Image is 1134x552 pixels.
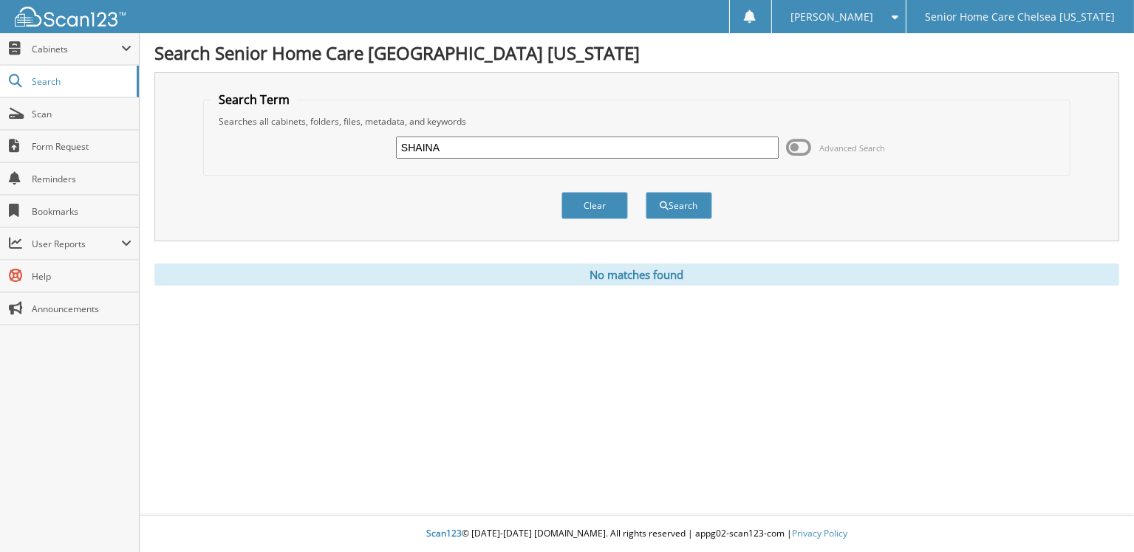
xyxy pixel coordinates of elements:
div: Searches all cabinets, folders, files, metadata, and keywords [211,115,1062,128]
span: Scan123 [426,527,462,539]
span: Help [32,270,131,283]
img: scan123-logo-white.svg [15,7,126,27]
div: No matches found [154,263,1119,286]
span: Form Request [32,140,131,153]
button: Search [646,192,712,219]
span: Reminders [32,173,131,185]
button: Clear [561,192,628,219]
span: [PERSON_NAME] [790,13,873,21]
legend: Search Term [211,92,297,108]
span: Search [32,75,129,88]
span: Announcements [32,303,131,315]
span: User Reports [32,238,121,250]
span: Advanced Search [819,142,885,153]
span: Bookmarks [32,205,131,218]
a: Privacy Policy [792,527,847,539]
span: Cabinets [32,43,121,55]
div: © [DATE]-[DATE] [DOMAIN_NAME]. All rights reserved | appg02-scan123-com | [140,516,1134,552]
h1: Search Senior Home Care [GEOGRAPHIC_DATA] [US_STATE] [154,41,1119,65]
span: Senior Home Care Chelsea [US_STATE] [926,13,1116,21]
iframe: Chat Widget [1060,481,1134,552]
span: Scan [32,108,131,120]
